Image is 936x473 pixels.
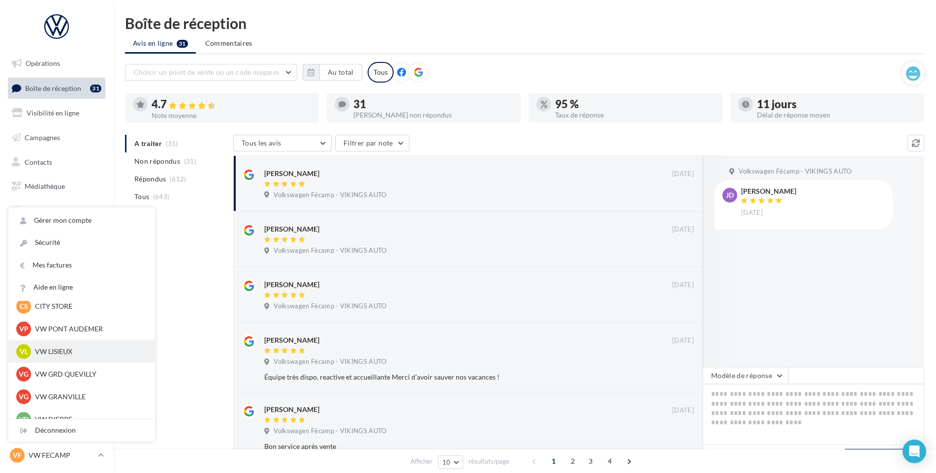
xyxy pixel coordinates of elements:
span: Campagnes [25,133,60,142]
span: Médiathèque [25,182,65,190]
a: PLV et print personnalisable [6,225,107,254]
div: 31 [90,85,101,92]
a: Contacts [6,152,107,173]
span: Calendrier [25,207,58,215]
div: [PERSON_NAME] [264,169,319,178]
p: VW GRD QUEVILLY [35,369,143,379]
button: Au total [303,64,362,81]
div: Taux de réponse [555,112,715,118]
span: Boîte de réception [25,84,81,92]
span: Visibilité en ligne [27,109,79,117]
span: VG [19,392,29,402]
span: 1 [546,453,562,469]
span: VL [20,347,28,356]
span: (31) [184,157,196,165]
div: 11 jours [757,99,916,110]
span: Volkswagen Fécamp - VIKINGS AUTO [274,302,386,311]
span: VD [19,414,29,424]
p: VW PONT AUDEMER [35,324,143,334]
span: JD [726,190,734,200]
span: VP [19,324,29,334]
div: [PERSON_NAME] non répondus [353,112,513,118]
span: 4 [602,453,618,469]
span: Choisir un point de vente ou un code magasin [133,68,279,76]
div: [PERSON_NAME] [264,280,319,290]
a: Campagnes [6,127,107,148]
a: Visibilité en ligne [6,103,107,123]
div: Bon service après vente [264,442,630,451]
span: 10 [442,458,451,466]
a: Gérer mon compte [8,209,155,232]
span: (612) [170,175,187,183]
div: Boîte de réception [125,16,924,30]
button: Modèle de réponse [703,367,788,384]
div: [PERSON_NAME] [264,335,319,345]
span: Contacts [25,157,52,166]
div: [PERSON_NAME] [741,188,796,195]
div: Déconnexion [8,419,155,442]
span: Tous [134,192,149,202]
span: 3 [583,453,598,469]
p: VW FECAMP [29,450,94,460]
a: Boîte de réception31 [6,78,107,99]
p: VW DIEPPE [35,414,143,424]
div: 4.7 [152,99,311,110]
span: VF [13,450,22,460]
span: [DATE] [672,170,694,178]
span: 2 [565,453,581,469]
span: Volkswagen Fécamp - VIKINGS AUTO [274,427,386,436]
a: VF VW FECAMP [8,446,105,465]
span: Afficher [410,457,433,466]
button: Tous les avis [233,135,332,151]
span: Volkswagen Fécamp - VIKINGS AUTO [274,246,386,255]
a: Calendrier [6,201,107,221]
span: Opérations [26,59,60,67]
p: VW GRANVILLE [35,392,143,402]
span: Volkswagen Fécamp - VIKINGS AUTO [739,167,851,176]
a: Opérations [6,53,107,74]
span: (643) [153,193,170,201]
span: Volkswagen Fécamp - VIKINGS AUTO [274,191,386,200]
div: 31 [353,99,513,110]
div: Équipe très dispo, reactive et accueillante Merci d'avoir sauver nos vacances ! [264,372,630,382]
div: Délai de réponse moyen [757,112,916,118]
span: [DATE] [672,225,694,234]
span: Volkswagen Fécamp - VIKINGS AUTO [274,357,386,366]
button: Filtrer par note [335,135,409,151]
button: Choisir un point de vente ou un code magasin [125,64,297,81]
div: [PERSON_NAME] [264,405,319,414]
div: Open Intercom Messenger [903,440,926,463]
p: CITY STORE [35,301,143,311]
span: [DATE] [741,208,763,217]
span: Répondus [134,174,166,184]
span: VG [19,369,29,379]
a: Aide en ligne [8,276,155,298]
div: Tous [368,62,394,83]
span: [DATE] [672,281,694,290]
span: [DATE] [672,406,694,415]
span: Non répondus [134,156,180,166]
span: CS [20,301,28,311]
span: Commentaires [205,38,252,48]
div: Note moyenne [152,112,311,119]
span: Tous les avis [242,139,281,147]
span: [DATE] [672,336,694,345]
a: Sécurité [8,232,155,254]
a: Médiathèque [6,176,107,197]
p: VW LISIEUX [35,347,143,356]
span: résultats/page [468,457,509,466]
div: [PERSON_NAME] [264,224,319,234]
button: 10 [438,455,463,469]
button: Au total [319,64,362,81]
a: Mes factures [8,254,155,276]
div: 95 % [555,99,715,110]
a: Campagnes DataOnDemand [6,258,107,287]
